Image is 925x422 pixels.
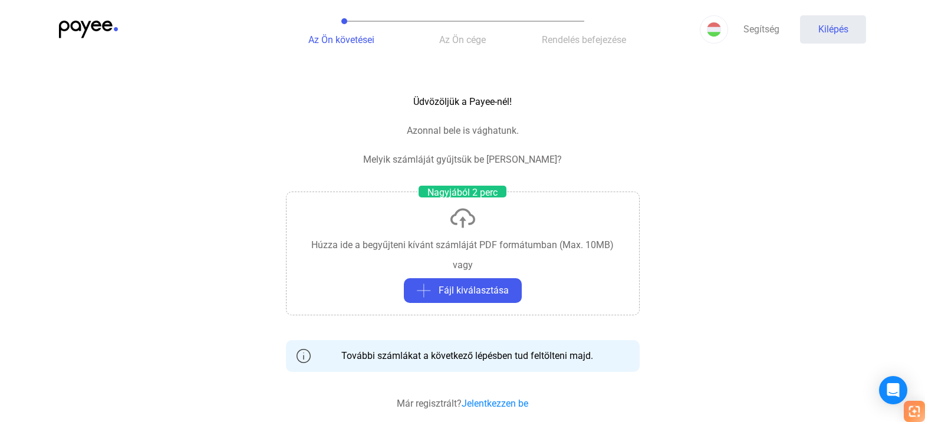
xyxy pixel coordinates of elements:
[879,376,907,404] div: Open Intercom Messenger
[297,349,311,363] img: info-szürke-körvonal
[413,96,512,107] font: Üdvözöljük a Payee-nél!
[404,278,522,303] button: plusz szürkeFájl kiválasztása
[439,34,486,45] font: Az Ön cége
[542,34,626,45] font: Rendelés befejezése
[59,21,118,38] img: kedvezményezett-logó
[407,125,519,136] font: Azonnal bele is vághatunk.
[308,34,374,45] font: Az Ön követései
[439,285,509,296] font: Fájl kiválasztása
[363,154,562,165] font: Melyik számláját gyűjtsük be [PERSON_NAME]?
[728,15,794,44] a: Segítség
[743,24,779,35] font: Segítség
[417,283,431,298] img: plusz szürke
[449,204,477,232] img: feltöltés-felhő
[707,22,721,37] img: HU
[462,398,528,409] a: Jelentkezzen be
[397,398,462,409] font: Már regisztrált?
[341,350,593,361] font: További számlákat a következő lépésben tud feltölteni majd.
[311,239,614,250] font: Húzza ide a begyűjteni kívánt számláját PDF formátumban (Max. 10MB)
[800,15,866,44] button: Kilépés
[700,15,728,44] button: HU
[427,187,498,198] font: Nagyjából 2 perc
[453,259,473,271] font: vagy
[818,24,848,35] font: Kilépés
